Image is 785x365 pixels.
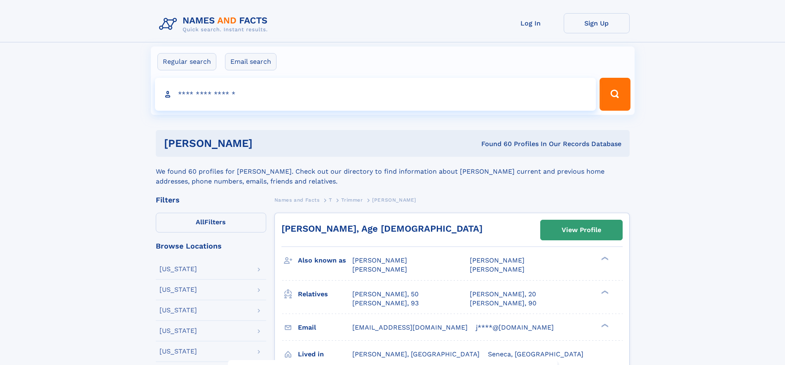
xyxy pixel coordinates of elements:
span: [PERSON_NAME] [470,256,525,264]
label: Filters [156,213,266,232]
div: ❯ [599,289,609,295]
span: [PERSON_NAME] [352,256,407,264]
input: search input [155,78,596,111]
span: [PERSON_NAME] [372,197,416,203]
div: We found 60 profiles for [PERSON_NAME]. Check out our directory to find information about [PERSON... [156,157,630,186]
a: [PERSON_NAME], 90 [470,299,537,308]
h3: Email [298,321,352,335]
span: [EMAIL_ADDRESS][DOMAIN_NAME] [352,323,468,331]
a: View Profile [541,220,622,240]
div: [US_STATE] [159,307,197,314]
div: Browse Locations [156,242,266,250]
a: Trimmer [341,195,363,205]
a: Log In [498,13,564,33]
span: [PERSON_NAME] [352,265,407,273]
h3: Lived in [298,347,352,361]
div: View Profile [562,221,601,239]
label: Regular search [157,53,216,70]
h3: Relatives [298,287,352,301]
div: Found 60 Profiles In Our Records Database [367,139,621,149]
label: Email search [225,53,277,70]
a: [PERSON_NAME], 50 [352,290,419,299]
h1: [PERSON_NAME] [164,138,367,149]
span: Trimmer [341,197,363,203]
span: [PERSON_NAME], [GEOGRAPHIC_DATA] [352,350,480,358]
div: ❯ [599,323,609,328]
a: [PERSON_NAME], 20 [470,290,536,299]
div: [US_STATE] [159,266,197,272]
span: T [329,197,332,203]
img: Logo Names and Facts [156,13,274,35]
h3: Also known as [298,253,352,267]
div: [US_STATE] [159,328,197,334]
a: T [329,195,332,205]
span: All [196,218,204,226]
div: [US_STATE] [159,348,197,355]
div: ❯ [599,256,609,261]
a: Names and Facts [274,195,320,205]
a: Sign Up [564,13,630,33]
div: Filters [156,196,266,204]
div: [US_STATE] [159,286,197,293]
a: [PERSON_NAME], 93 [352,299,419,308]
button: Search Button [600,78,630,111]
span: [PERSON_NAME] [470,265,525,273]
a: [PERSON_NAME], Age [DEMOGRAPHIC_DATA] [281,223,483,234]
span: Seneca, [GEOGRAPHIC_DATA] [488,350,583,358]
